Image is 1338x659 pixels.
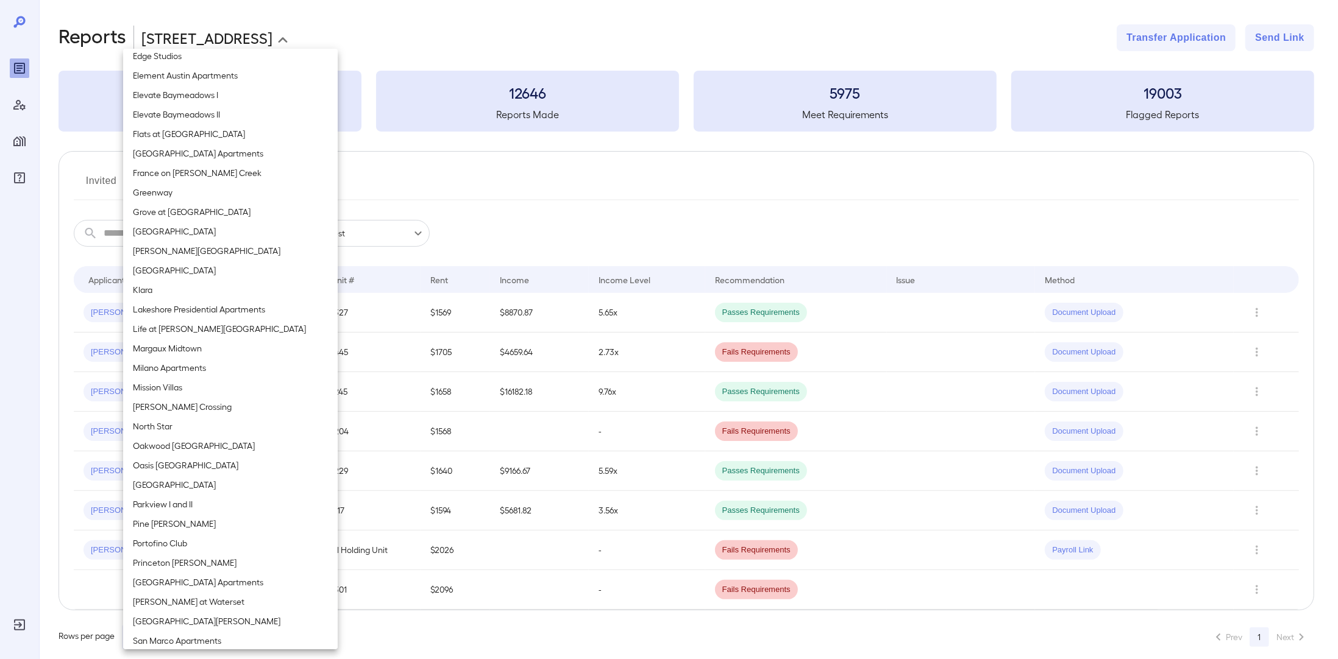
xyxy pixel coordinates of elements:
li: Milano Apartments [123,358,338,378]
li: Portofino Club [123,534,338,553]
li: Oasis [GEOGRAPHIC_DATA] [123,456,338,475]
li: Mission Villas [123,378,338,397]
li: San Marco Apartments [123,631,338,650]
li: Element Austin Apartments [123,66,338,85]
li: [PERSON_NAME] Crossing [123,397,338,417]
li: Grove at [GEOGRAPHIC_DATA] [123,202,338,222]
li: [GEOGRAPHIC_DATA] Apartments [123,573,338,592]
li: Parkview I and II [123,495,338,514]
li: Life at [PERSON_NAME][GEOGRAPHIC_DATA] [123,319,338,339]
li: Oakwood [GEOGRAPHIC_DATA] [123,436,338,456]
li: Pine [PERSON_NAME] [123,514,338,534]
li: [PERSON_NAME] at Waterset [123,592,338,611]
li: Klara [123,280,338,300]
li: Flats at [GEOGRAPHIC_DATA] [123,124,338,144]
li: Edge Studios [123,46,338,66]
li: [GEOGRAPHIC_DATA] Apartments [123,144,338,163]
li: [GEOGRAPHIC_DATA] [123,261,338,280]
li: [GEOGRAPHIC_DATA] [123,222,338,241]
li: Margaux Midtown [123,339,338,358]
li: France on [PERSON_NAME] Creek [123,163,338,183]
li: Elevate Baymeadows I [123,85,338,105]
li: Lakeshore Presidential Apartments [123,300,338,319]
li: Princeton [PERSON_NAME] [123,553,338,573]
li: [GEOGRAPHIC_DATA][PERSON_NAME] [123,611,338,631]
li: North Star [123,417,338,436]
li: Greenway [123,183,338,202]
li: [GEOGRAPHIC_DATA] [123,475,338,495]
li: Elevate Baymeadows II [123,105,338,124]
li: [PERSON_NAME][GEOGRAPHIC_DATA] [123,241,338,261]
